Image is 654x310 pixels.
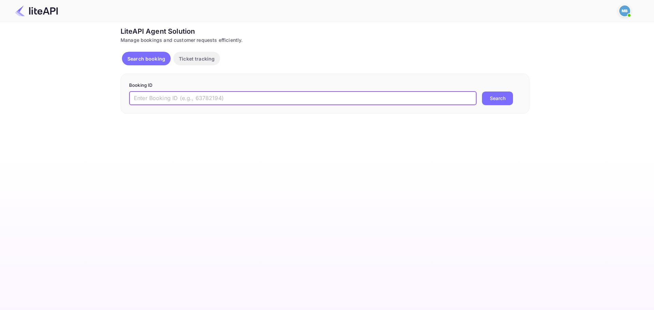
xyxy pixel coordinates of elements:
p: Search booking [127,55,165,62]
p: Ticket tracking [179,55,215,62]
input: Enter Booking ID (e.g., 63782194) [129,92,477,105]
div: Manage bookings and customer requests efficiently. [121,36,529,44]
img: Mohcine Belkhir [619,5,630,16]
p: Booking ID [129,82,521,89]
div: LiteAPI Agent Solution [121,26,529,36]
img: LiteAPI Logo [15,5,58,16]
button: Search [482,92,513,105]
